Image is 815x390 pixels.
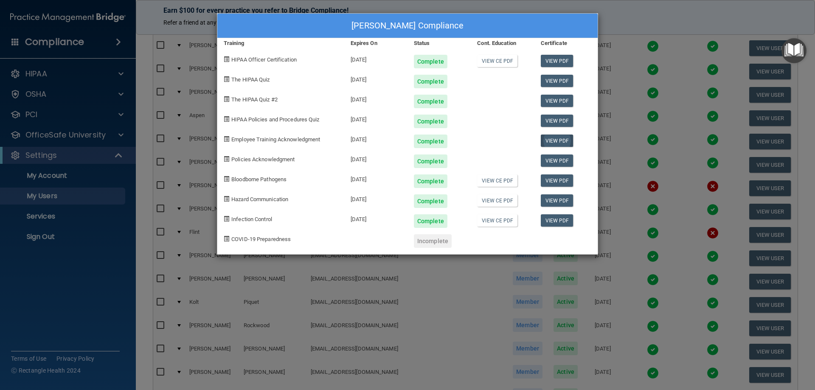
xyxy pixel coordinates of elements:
[407,38,471,48] div: Status
[217,38,344,48] div: Training
[414,135,447,148] div: Complete
[231,76,270,83] span: The HIPAA Quiz
[231,56,297,63] span: HIPAA Officer Certification
[477,214,517,227] a: View CE PDF
[541,214,573,227] a: View PDF
[541,75,573,87] a: View PDF
[231,116,319,123] span: HIPAA Policies and Procedures Quiz
[534,38,598,48] div: Certificate
[231,196,288,202] span: Hazard Communication
[344,38,407,48] div: Expires On
[414,154,447,168] div: Complete
[781,38,807,63] button: Open Resource Center
[231,156,295,163] span: Policies Acknowledgment
[541,95,573,107] a: View PDF
[541,55,573,67] a: View PDF
[541,154,573,167] a: View PDF
[344,128,407,148] div: [DATE]
[477,174,517,187] a: View CE PDF
[344,148,407,168] div: [DATE]
[344,108,407,128] div: [DATE]
[231,236,291,242] span: COVID-19 Preparedness
[414,214,447,228] div: Complete
[231,176,287,182] span: Bloodborne Pathogens
[414,174,447,188] div: Complete
[344,168,407,188] div: [DATE]
[541,115,573,127] a: View PDF
[414,75,447,88] div: Complete
[344,208,407,228] div: [DATE]
[344,48,407,68] div: [DATE]
[344,68,407,88] div: [DATE]
[414,55,447,68] div: Complete
[217,14,598,38] div: [PERSON_NAME] Compliance
[414,95,447,108] div: Complete
[471,38,534,48] div: Cont. Education
[414,234,452,248] div: Incomplete
[231,216,272,222] span: Infection Control
[344,88,407,108] div: [DATE]
[477,194,517,207] a: View CE PDF
[477,55,517,67] a: View CE PDF
[541,194,573,207] a: View PDF
[231,136,320,143] span: Employee Training Acknowledgment
[414,194,447,208] div: Complete
[541,174,573,187] a: View PDF
[344,188,407,208] div: [DATE]
[231,96,278,103] span: The HIPAA Quiz #2
[541,135,573,147] a: View PDF
[414,115,447,128] div: Complete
